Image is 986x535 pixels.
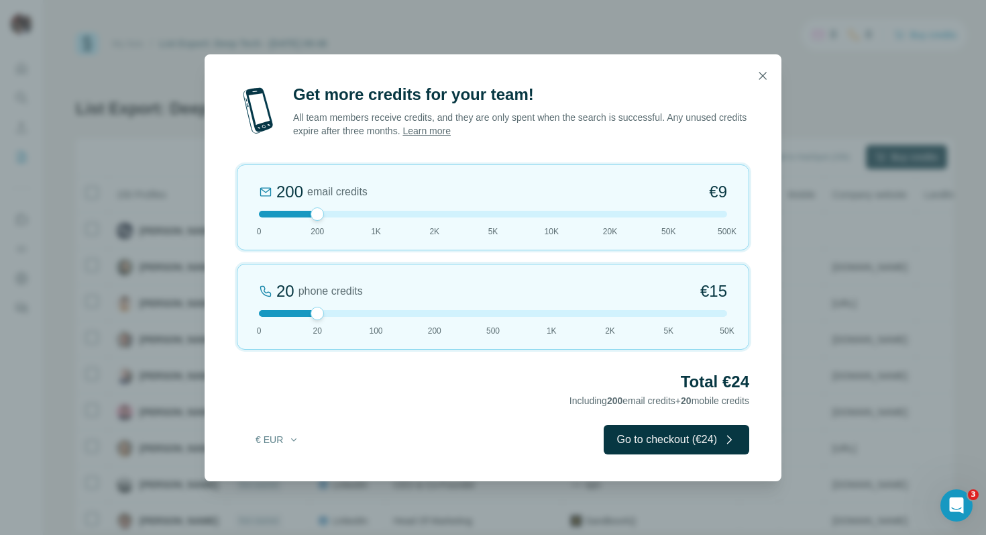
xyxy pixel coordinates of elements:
span: 10K [545,226,559,238]
span: 5K [488,226,498,238]
span: 1K [371,226,381,238]
span: 500K [718,226,736,238]
button: € EUR [246,428,309,452]
span: Including email credits + mobile credits [569,395,749,406]
span: 20K [603,226,617,238]
a: Learn more [402,126,451,136]
span: email credits [307,184,368,200]
span: 1K [547,325,557,337]
span: 500 [486,325,500,337]
p: All team members receive credits, and they are only spent when the search is successful. Any unus... [293,111,749,138]
span: 0 [257,325,262,337]
span: 50K [661,226,675,238]
span: 3 [968,489,979,500]
span: 100 [369,325,382,337]
iframe: Intercom live chat [940,489,973,522]
button: Go to checkout (€24) [604,425,749,454]
div: 20 [276,281,294,302]
h2: Total €24 [237,371,749,393]
span: 5K [663,325,673,337]
img: mobile-phone [237,84,280,138]
span: 2K [429,226,439,238]
span: €15 [700,281,727,302]
span: phone credits [298,283,363,299]
div: 200 [276,181,303,203]
span: 20 [313,325,322,337]
span: 200 [607,395,622,406]
span: 50K [720,325,734,337]
span: 0 [257,226,262,238]
span: 200 [311,226,324,238]
span: €9 [709,181,727,203]
span: 200 [428,325,441,337]
span: 2K [605,325,615,337]
span: 20 [681,395,692,406]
